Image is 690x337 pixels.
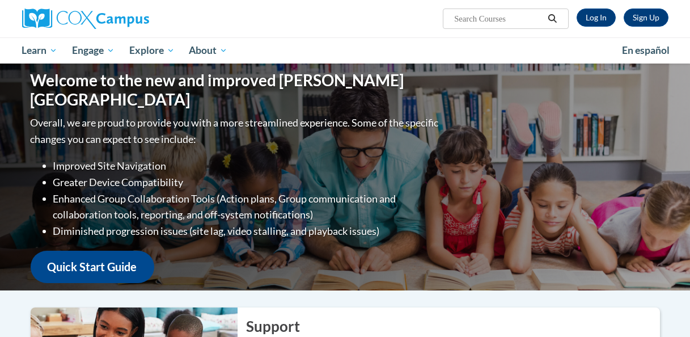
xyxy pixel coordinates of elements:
a: Explore [122,37,182,64]
img: Cox Campus [22,9,149,29]
a: About [181,37,235,64]
a: Cox Campus [22,9,226,29]
a: Engage [65,37,122,64]
a: Learn [15,37,65,64]
li: Improved Site Navigation [53,158,442,174]
a: Log In [577,9,616,27]
a: En español [615,39,677,62]
button: Search [544,12,561,26]
li: Diminished progression issues (site lag, video stalling, and playback issues) [53,223,442,239]
input: Search Courses [453,12,544,26]
span: About [189,44,227,57]
a: Register [624,9,668,27]
span: Explore [129,44,175,57]
li: Enhanced Group Collaboration Tools (Action plans, Group communication and collaboration tools, re... [53,191,442,224]
span: Engage [72,44,115,57]
span: Learn [22,44,57,57]
li: Greater Device Compatibility [53,174,442,191]
p: Overall, we are proud to provide you with a more streamlined experience. Some of the specific cha... [31,115,442,148]
span: En español [622,44,670,56]
h2: Support [246,316,660,336]
div: Main menu [14,37,677,64]
a: Quick Start Guide [31,251,154,283]
h1: Welcome to the new and improved [PERSON_NAME][GEOGRAPHIC_DATA] [31,71,442,109]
